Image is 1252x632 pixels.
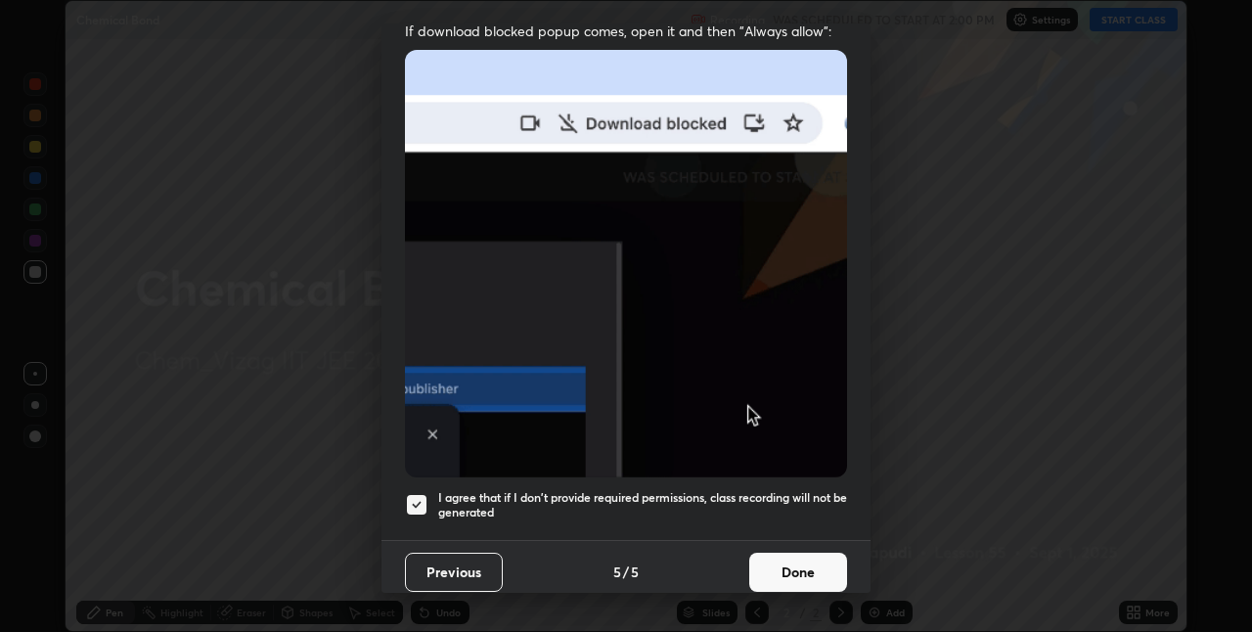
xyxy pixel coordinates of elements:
button: Previous [405,553,503,592]
span: If download blocked popup comes, open it and then "Always allow": [405,22,847,40]
h4: 5 [631,562,639,582]
h4: 5 [613,562,621,582]
h4: / [623,562,629,582]
img: downloads-permission-blocked.gif [405,50,847,477]
button: Done [749,553,847,592]
h5: I agree that if I don't provide required permissions, class recording will not be generated [438,490,847,520]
